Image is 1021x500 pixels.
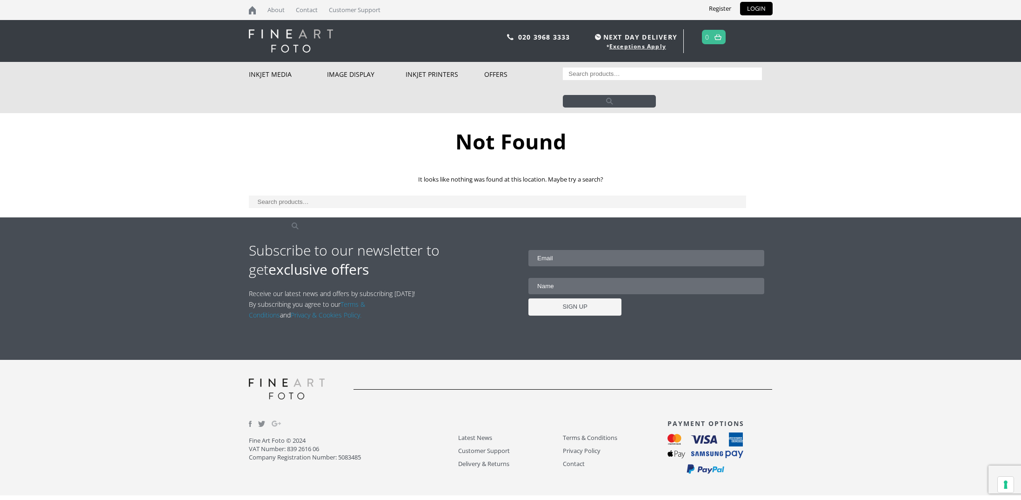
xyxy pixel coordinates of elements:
[702,2,738,15] a: Register
[507,34,514,40] img: phone.svg
[249,436,458,461] p: Fine Art Foto © 2024 VAT Number: 839 2616 06 Company Registration Number: 5083485
[458,459,563,469] a: Delivery & Returns
[563,432,667,443] a: Terms & Conditions
[249,127,773,155] h1: Not Found
[595,34,601,40] img: time.svg
[667,432,743,474] img: payment_options.svg
[667,419,772,428] h3: PAYMENT OPTIONS
[458,446,563,456] a: Customer Support
[268,260,369,279] strong: exclusive offers
[714,34,721,40] img: basket.svg
[258,421,266,427] img: twitter.svg
[705,30,709,44] a: 0
[249,378,325,399] img: logo-grey.svg
[998,477,1014,493] button: Your consent preferences for tracking technologies
[563,459,667,469] a: Contact
[563,446,667,456] a: Privacy Policy
[518,33,570,41] a: 020 3968 3333
[272,419,281,428] img: Google_Plus.svg
[249,220,342,232] button: Search
[327,62,406,87] a: Image Display
[458,432,563,443] a: Latest News
[563,95,656,108] button: Search
[249,288,420,320] p: Receive our latest news and offers by subscribing [DATE]! By subscribing you agree to our and
[484,62,563,87] a: Offers
[249,421,252,427] img: facebook.svg
[528,278,764,294] input: Name
[563,68,762,80] input: Search products…
[528,298,621,316] input: SIGN UP
[593,32,677,42] span: NEXT DAY DELIVERY
[740,2,773,15] a: LOGIN
[609,42,666,50] a: Exceptions Apply
[406,62,484,87] a: Inkjet Printers
[528,250,764,266] input: Email
[249,62,327,87] a: Inkjet Media
[249,241,511,279] h2: Subscribe to our newsletter to get
[291,311,361,319] a: Privacy & Cookies Policy.
[249,174,773,185] p: It looks like nothing was found at this location. Maybe try a search?
[249,29,333,53] img: logo-white.svg
[249,196,747,208] input: Search products…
